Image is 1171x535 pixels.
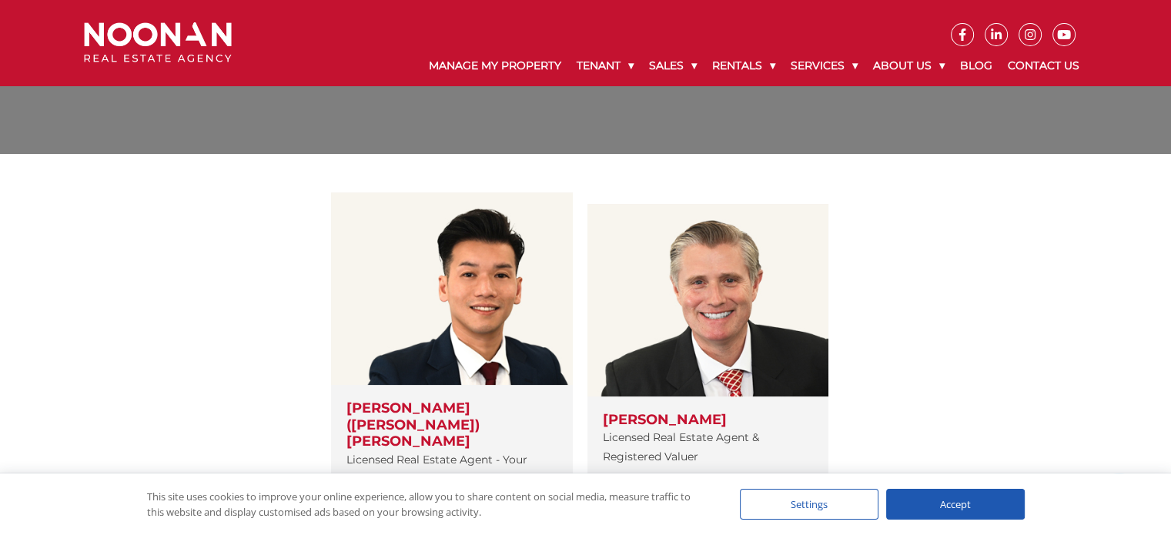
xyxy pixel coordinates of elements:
[783,46,865,85] a: Services
[346,450,557,489] p: Licensed Real Estate Agent - Your Local Area Specialist
[886,489,1025,520] div: Accept
[952,46,1000,85] a: Blog
[740,489,878,520] div: Settings
[603,412,813,429] h3: [PERSON_NAME]
[641,46,704,85] a: Sales
[569,46,641,85] a: Tenant
[704,46,783,85] a: Rentals
[84,22,232,63] img: Noonan Real Estate Agency
[1000,46,1087,85] a: Contact Us
[865,46,952,85] a: About Us
[147,489,709,520] div: This site uses cookies to improve your online experience, allow you to share content on social me...
[346,400,557,450] h3: [PERSON_NAME] ([PERSON_NAME]) [PERSON_NAME]
[603,428,813,466] p: Licensed Real Estate Agent & Registered Valuer
[421,46,569,85] a: Manage My Property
